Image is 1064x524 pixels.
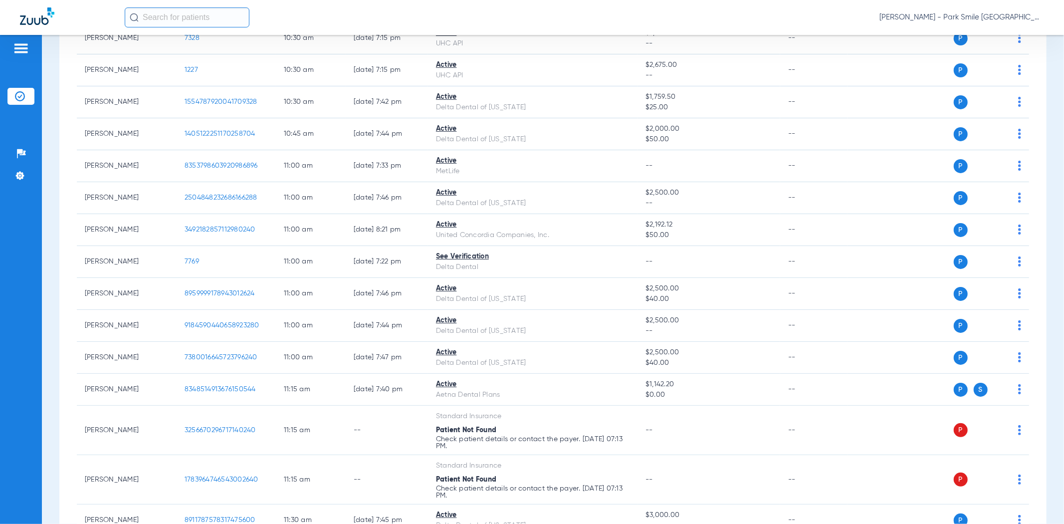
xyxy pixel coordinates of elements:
div: Delta Dental of [US_STATE] [436,198,630,209]
img: group-dot-blue.svg [1018,193,1021,203]
img: group-dot-blue.svg [1018,257,1021,266]
span: $50.00 [645,134,772,145]
span: 1405122251170258704 [185,130,255,137]
img: group-dot-blue.svg [1018,425,1021,435]
td: -- [780,374,848,406]
td: -- [780,246,848,278]
span: P [954,159,968,173]
td: [PERSON_NAME] [77,22,177,54]
div: UHC API [436,38,630,49]
span: P [954,287,968,301]
td: [PERSON_NAME] [77,118,177,150]
td: 11:15 AM [276,374,346,406]
td: -- [780,182,848,214]
td: -- [780,455,848,505]
div: Aetna Dental Plans [436,390,630,400]
div: Delta Dental of [US_STATE] [436,294,630,304]
td: [PERSON_NAME] [77,342,177,374]
td: [PERSON_NAME] [77,406,177,455]
span: 3492182857112980240 [185,226,255,233]
span: P [954,423,968,437]
span: P [954,127,968,141]
span: -- [645,258,653,265]
div: Active [436,220,630,230]
img: group-dot-blue.svg [1018,320,1021,330]
span: 7380016645723796240 [185,354,257,361]
span: P [954,95,968,109]
td: [DATE] 7:15 PM [346,54,428,86]
div: Active [436,283,630,294]
td: -- [780,118,848,150]
img: group-dot-blue.svg [1018,475,1021,485]
div: Delta Dental of [US_STATE] [436,134,630,145]
span: 1554787920041709328 [185,98,257,105]
img: hamburger-icon [13,42,29,54]
span: -- [645,162,653,169]
td: 11:00 AM [276,310,346,342]
p: Check patient details or contact the payer. [DATE] 07:13 PM. [436,436,630,450]
span: -- [645,198,772,209]
td: -- [780,278,848,310]
td: [DATE] 7:33 PM [346,150,428,182]
span: 8348514913676150544 [185,386,256,393]
td: -- [780,54,848,86]
td: [DATE] 7:46 PM [346,182,428,214]
td: 10:30 AM [276,86,346,118]
span: $2,192.12 [645,220,772,230]
span: $40.00 [645,358,772,368]
div: Delta Dental of [US_STATE] [436,358,630,368]
span: -- [645,427,653,434]
img: Zuub Logo [20,7,54,25]
td: -- [780,22,848,54]
span: [PERSON_NAME] - Park Smile [GEOGRAPHIC_DATA] [879,12,1044,22]
td: -- [780,150,848,182]
td: 11:00 AM [276,150,346,182]
span: -- [645,476,653,483]
div: See Verification [436,252,630,262]
span: 7328 [185,34,200,41]
span: -- [645,326,772,336]
div: Active [436,510,630,521]
div: Delta Dental of [US_STATE] [436,102,630,113]
div: Standard Insurance [436,461,630,471]
span: Patient Not Found [436,427,496,434]
span: $2,500.00 [645,283,772,294]
td: 11:00 AM [276,342,346,374]
span: $2,000.00 [645,124,772,134]
p: Check patient details or contact the payer. [DATE] 07:13 PM. [436,485,630,499]
span: -- [645,38,772,49]
td: 10:45 AM [276,118,346,150]
span: $1,142.20 [645,379,772,390]
span: $0.00 [645,390,772,400]
div: Active [436,315,630,326]
td: [PERSON_NAME] [77,278,177,310]
td: 11:00 AM [276,246,346,278]
span: P [954,63,968,77]
div: Active [436,124,630,134]
span: $25.00 [645,102,772,113]
td: [DATE] 7:22 PM [346,246,428,278]
span: 1227 [185,66,198,73]
span: $2,675.00 [645,60,772,70]
td: [PERSON_NAME] [77,86,177,118]
span: 9184590440658923280 [185,322,259,329]
td: [PERSON_NAME] [77,374,177,406]
td: [DATE] 7:44 PM [346,118,428,150]
span: P [954,255,968,269]
td: [PERSON_NAME] [77,455,177,505]
span: P [954,473,968,487]
span: $3,000.00 [645,510,772,521]
img: group-dot-blue.svg [1018,384,1021,394]
td: 11:15 AM [276,406,346,455]
img: group-dot-blue.svg [1018,97,1021,107]
td: -- [780,342,848,374]
td: [DATE] 7:42 PM [346,86,428,118]
td: [PERSON_NAME] [77,54,177,86]
img: group-dot-blue.svg [1018,352,1021,362]
img: group-dot-blue.svg [1018,161,1021,171]
span: P [954,191,968,205]
td: [DATE] 7:46 PM [346,278,428,310]
td: -- [346,455,428,505]
td: [DATE] 7:47 PM [346,342,428,374]
span: 3256670296717140240 [185,427,256,434]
